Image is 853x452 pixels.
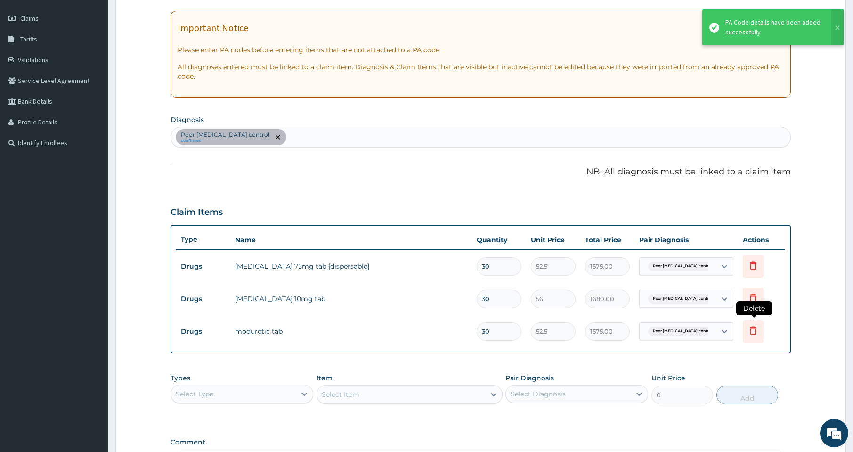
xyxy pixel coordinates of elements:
div: Select Type [176,389,213,399]
label: Item [317,373,333,383]
button: Add [716,386,779,404]
td: Drugs [176,290,230,308]
td: [MEDICAL_DATA] 10mg tab [230,289,472,308]
td: Drugs [176,323,230,340]
span: Delete [736,301,772,315]
h3: Claim Items [171,207,223,218]
th: Actions [738,230,785,249]
p: NB: All diagnosis must be linked to a claim item [171,166,791,178]
div: Chat with us now [49,53,158,65]
small: confirmed [181,139,269,143]
th: Type [176,231,230,248]
span: Poor [MEDICAL_DATA] control [648,327,716,336]
label: Unit Price [651,373,685,383]
td: moduretic tab [230,322,472,341]
textarea: Type your message and hit 'Enter' [5,257,179,290]
div: Select Diagnosis [511,389,566,399]
span: We're online! [55,119,130,214]
span: Poor [MEDICAL_DATA] control [648,262,716,271]
h1: Important Notice [178,23,248,33]
label: Diagnosis [171,115,204,124]
th: Pair Diagnosis [634,230,738,249]
td: Drugs [176,258,230,275]
div: PA Code details have been added successfully [725,17,822,37]
img: d_794563401_company_1708531726252_794563401 [17,47,38,71]
span: Claims [20,14,39,23]
th: Quantity [472,230,526,249]
p: All diagnoses entered must be linked to a claim item. Diagnosis & Claim Items that are visible bu... [178,62,784,81]
div: Minimize live chat window [154,5,177,27]
span: remove selection option [274,133,282,141]
td: [MEDICAL_DATA] 75mg tab [dispersable] [230,257,472,276]
p: Please enter PA codes before entering items that are not attached to a PA code [178,45,784,55]
th: Total Price [580,230,634,249]
th: Unit Price [526,230,580,249]
label: Pair Diagnosis [505,373,554,383]
label: Comment [171,438,791,446]
th: Name [230,230,472,249]
span: Poor [MEDICAL_DATA] control [648,294,716,304]
span: Tariffs [20,35,37,43]
label: Types [171,374,190,382]
p: Poor [MEDICAL_DATA] control [181,131,269,139]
